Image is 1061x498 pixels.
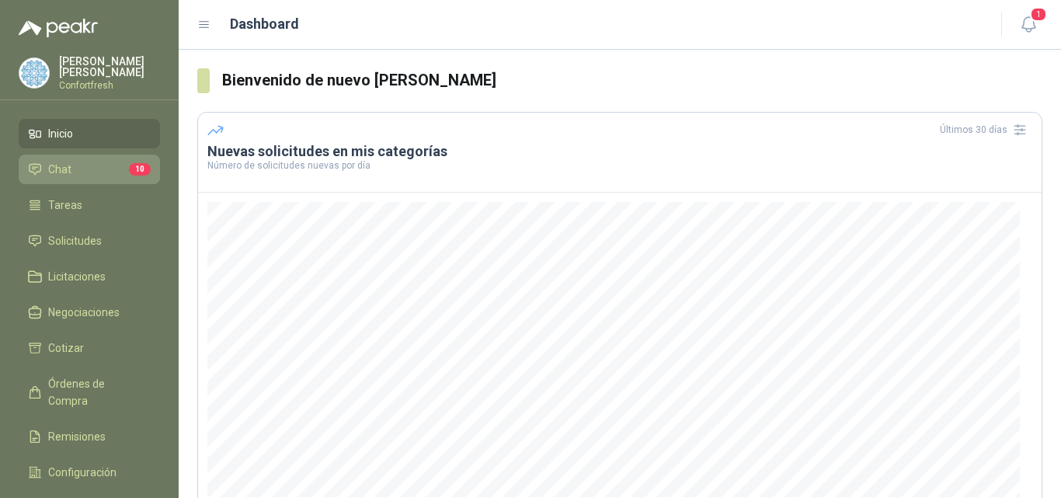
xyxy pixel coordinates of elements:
p: Número de solicitudes nuevas por día [207,161,1032,170]
a: Órdenes de Compra [19,369,160,416]
span: Configuración [48,464,117,481]
span: Órdenes de Compra [48,375,145,409]
img: Company Logo [19,58,49,88]
span: Negociaciones [48,304,120,321]
a: Cotizar [19,333,160,363]
span: Tareas [48,197,82,214]
a: Negociaciones [19,298,160,327]
span: Remisiones [48,428,106,445]
div: Últimos 30 días [940,117,1032,142]
a: Licitaciones [19,262,160,291]
h3: Nuevas solicitudes en mis categorías [207,142,1032,161]
p: Confortfresh [59,81,160,90]
span: 10 [129,163,151,176]
a: Inicio [19,119,160,148]
a: Remisiones [19,422,160,451]
span: Cotizar [48,340,84,357]
span: 1 [1030,7,1047,22]
span: Licitaciones [48,268,106,285]
a: Solicitudes [19,226,160,256]
span: Inicio [48,125,73,142]
h1: Dashboard [230,13,299,35]
a: Chat10 [19,155,160,184]
a: Tareas [19,190,160,220]
h3: Bienvenido de nuevo [PERSON_NAME] [222,68,1042,92]
button: 1 [1014,11,1042,39]
span: Chat [48,161,71,178]
p: [PERSON_NAME] [PERSON_NAME] [59,56,160,78]
a: Configuración [19,458,160,487]
img: Logo peakr [19,19,98,37]
span: Solicitudes [48,232,102,249]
